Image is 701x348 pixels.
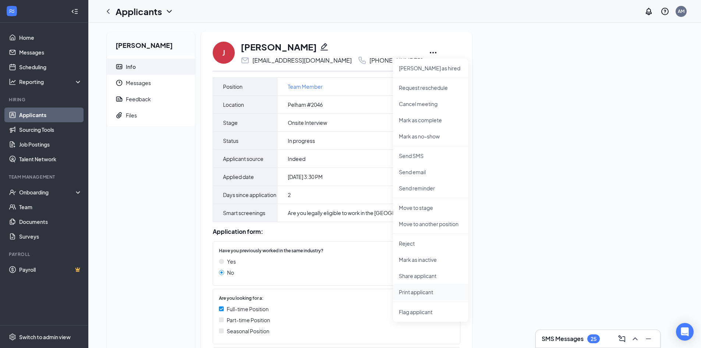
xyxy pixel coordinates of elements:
[661,7,669,16] svg: QuestionInfo
[617,334,626,343] svg: ComposeMessage
[126,95,151,103] div: Feedback
[399,84,462,91] p: Request reschedule
[288,191,291,198] span: 2
[19,78,82,85] div: Reporting
[241,56,249,65] svg: Email
[358,56,367,65] svg: Phone
[9,174,81,180] div: Team Management
[223,82,242,91] span: Position
[104,7,113,16] svg: ChevronLeft
[19,333,71,341] div: Switch to admin view
[642,333,654,345] button: Minimize
[676,323,694,341] div: Open Intercom Messenger
[616,333,628,345] button: ComposeMessage
[126,112,137,119] div: Files
[288,101,323,108] span: Pelham #2046
[591,336,596,342] div: 25
[399,116,462,124] p: Mark as complete
[227,327,269,335] span: Seasonal Position
[116,79,123,87] svg: Clock
[399,220,462,228] p: Move to another position
[116,5,162,18] h1: Applicants
[9,78,16,85] svg: Analysis
[116,63,123,70] svg: ContactCard
[399,184,462,192] p: Send reminder
[542,335,584,343] h3: SMS Messages
[19,214,82,229] a: Documents
[399,240,462,247] p: Reject
[223,136,238,145] span: Status
[9,251,81,257] div: Payroll
[8,7,15,15] svg: WorkstreamLogo
[629,333,641,345] button: ChevronUp
[223,172,254,181] span: Applied date
[107,107,195,123] a: PaperclipFiles
[116,112,123,119] svg: Paperclip
[126,75,189,91] span: Messages
[223,208,265,217] span: Smart screenings
[19,108,82,122] a: Applicants
[288,173,323,180] span: [DATE] 3:30 PM
[678,8,684,14] div: AM
[227,257,236,266] span: Yes
[107,32,195,56] h2: [PERSON_NAME]
[399,272,462,280] p: Share applicant
[222,48,225,58] div: J
[107,59,195,75] a: ContactCardInfo
[399,308,462,316] span: Flag applicant
[223,154,263,163] span: Applicant source
[288,82,323,91] a: Team Member
[19,262,82,277] a: PayrollCrown
[399,288,462,296] p: Print applicant
[19,189,76,196] div: Onboarding
[116,95,123,103] svg: Report
[227,305,269,313] span: Full-time Position
[223,100,244,109] span: Location
[213,228,460,235] div: Application form:
[399,133,462,140] p: Mark as no-show
[165,7,174,16] svg: ChevronDown
[19,45,82,60] a: Messages
[369,57,423,64] div: [PHONE_NUMBER]
[71,8,78,15] svg: Collapse
[320,42,329,51] svg: Pencil
[644,7,653,16] svg: Notifications
[126,63,136,70] div: Info
[399,152,462,159] p: Send SMS
[399,64,462,72] p: [PERSON_NAME] as hired
[399,256,462,263] p: Mark as inactive
[429,48,438,57] svg: Ellipses
[19,122,82,137] a: Sourcing Tools
[399,204,462,211] p: Move to stage
[288,119,327,126] span: Onsite Interview
[107,75,195,91] a: ClockMessages
[19,200,82,214] a: Team
[288,155,305,162] span: Indeed
[9,189,16,196] svg: UserCheck
[19,60,82,74] a: Scheduling
[399,100,462,108] p: Cancel meeting
[19,152,82,166] a: Talent Network
[9,96,81,103] div: Hiring
[399,168,462,176] p: Send email
[631,334,640,343] svg: ChevronUp
[644,334,653,343] svg: Minimize
[252,57,352,64] div: [EMAIL_ADDRESS][DOMAIN_NAME]
[19,229,82,244] a: Surveys
[241,41,317,53] h1: [PERSON_NAME]
[19,137,82,152] a: Job Postings
[288,137,315,144] span: In progress
[223,118,238,127] span: Stage
[223,190,276,199] span: Days since application
[219,295,263,302] span: Are you looking for a:
[288,209,441,217] div: Are you legally eligible to work in the [GEOGRAPHIC_DATA]? :
[107,91,195,107] a: ReportFeedback
[227,268,234,277] span: No
[227,316,270,324] span: Part-time Position
[9,333,16,341] svg: Settings
[19,30,82,45] a: Home
[219,247,323,254] span: Have you previously worked in the same industry?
